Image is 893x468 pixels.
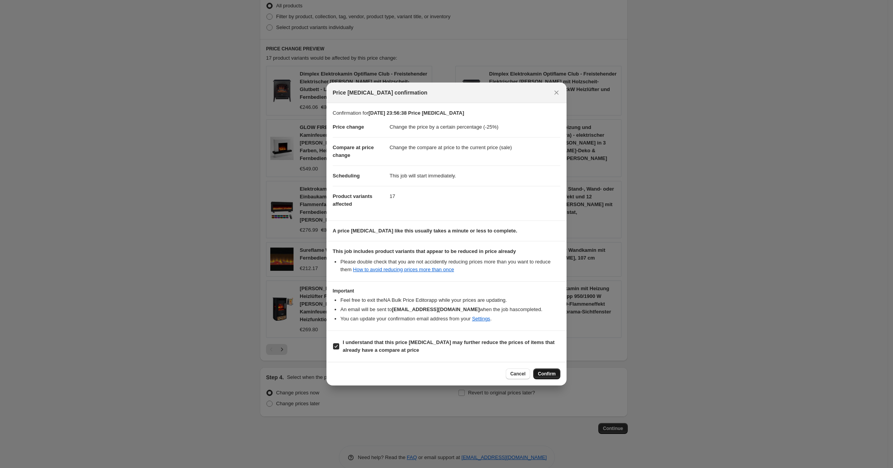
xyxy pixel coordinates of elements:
span: Cancel [510,371,525,377]
b: A price [MEDICAL_DATA] like this usually takes a minute or less to complete. [333,228,517,234]
b: I understand that this price [MEDICAL_DATA] may further reduce the prices of items that already h... [343,339,555,353]
span: Price [MEDICAL_DATA] confirmation [333,89,428,96]
span: Product variants affected [333,193,373,207]
b: This job includes product variants that appear to be reduced in price already [333,248,516,254]
li: Please double check that you are not accidently reducing prices more than you want to reduce them [340,258,560,274]
a: Settings [472,316,490,322]
dd: 17 [390,186,560,206]
li: An email will be sent to when the job has completed . [340,306,560,313]
b: [EMAIL_ADDRESS][DOMAIN_NAME] [392,306,480,312]
dd: Change the price by a certain percentage (-25%) [390,117,560,137]
button: Cancel [506,368,530,379]
button: Confirm [533,368,560,379]
button: Close [551,87,562,98]
dd: This job will start immediately. [390,165,560,186]
a: How to avoid reducing prices more than once [353,267,454,272]
span: Compare at price change [333,145,374,158]
h3: Important [333,288,560,294]
span: Scheduling [333,173,360,179]
p: Confirmation for [333,109,560,117]
b: [DATE] 23:56:38 Price [MEDICAL_DATA] [368,110,464,116]
span: Confirm [538,371,556,377]
dd: Change the compare at price to the current price (sale) [390,137,560,158]
span: Price change [333,124,364,130]
li: You can update your confirmation email address from your . [340,315,560,323]
li: Feel free to exit the NA Bulk Price Editor app while your prices are updating. [340,296,560,304]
